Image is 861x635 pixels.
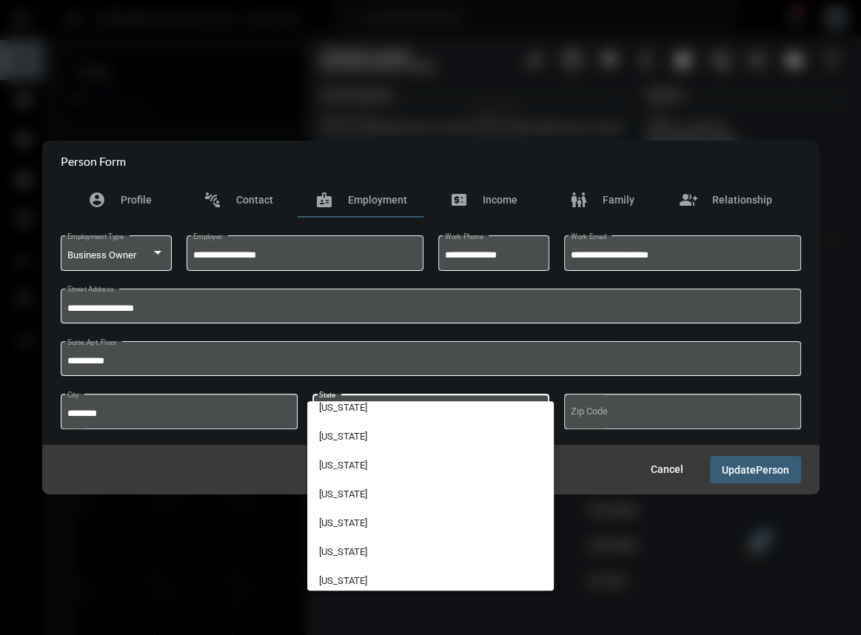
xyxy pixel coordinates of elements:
[319,480,542,508] span: [US_STATE]
[319,422,542,451] span: [US_STATE]
[319,537,542,566] span: [US_STATE]
[319,393,542,422] span: [US_STATE]
[319,508,542,537] span: [US_STATE]
[319,566,542,595] span: [US_STATE]
[319,451,542,480] span: [US_STATE]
